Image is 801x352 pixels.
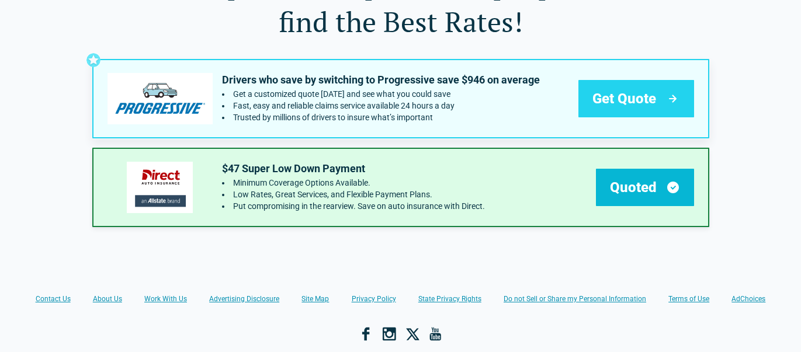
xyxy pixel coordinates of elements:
[405,327,419,341] a: X
[301,294,329,304] a: Site Map
[144,294,187,304] a: Work With Us
[108,73,213,124] img: progressive's logo
[222,101,540,110] li: Fast, easy and reliable claims service available 24 hours a day
[418,294,481,304] a: State Privacy Rights
[359,327,373,341] a: Facebook
[504,294,646,304] a: Do not Sell or Share my Personal Information
[222,113,540,122] li: Trusted by millions of drivers to insure what’s important
[382,327,396,341] a: Instagram
[209,294,279,304] a: Advertising Disclosure
[222,73,540,87] p: Drivers who save by switching to Progressive save $946 on average
[668,294,709,304] a: Terms of Use
[592,89,656,108] span: Get Quote
[222,89,540,99] li: Get a customized quote today and see what you could save
[36,294,71,304] a: Contact Us
[429,327,443,341] a: YouTube
[731,294,765,304] a: AdChoices
[92,59,709,138] a: progressive's logoDrivers who save by switching to Progressive save $946 on averageGet a customiz...
[93,294,122,304] a: About Us
[352,294,396,304] a: Privacy Policy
